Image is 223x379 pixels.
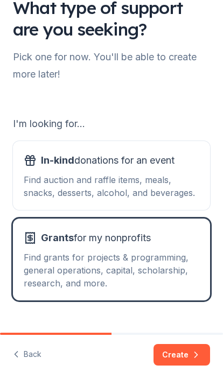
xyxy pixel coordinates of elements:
[13,141,210,210] button: In-kinddonations for an eventFind auction and raffle items, meals, snacks, desserts, alcohol, and...
[41,232,74,243] span: Grants
[154,344,210,366] button: Create
[41,152,175,169] span: donations for an event
[41,229,151,247] span: for my nonprofits
[13,343,41,366] button: Back
[24,173,199,199] div: Find auction and raffle items, meals, snacks, desserts, alcohol, and beverages.
[13,115,210,132] div: I'm looking for...
[24,251,199,290] div: Find grants for projects & programming, general operations, capital, scholarship, research, and m...
[41,155,74,166] span: In-kind
[13,219,210,300] button: Grantsfor my nonprofitsFind grants for projects & programming, general operations, capital, schol...
[13,48,210,83] div: Pick one for now. You'll be able to create more later!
